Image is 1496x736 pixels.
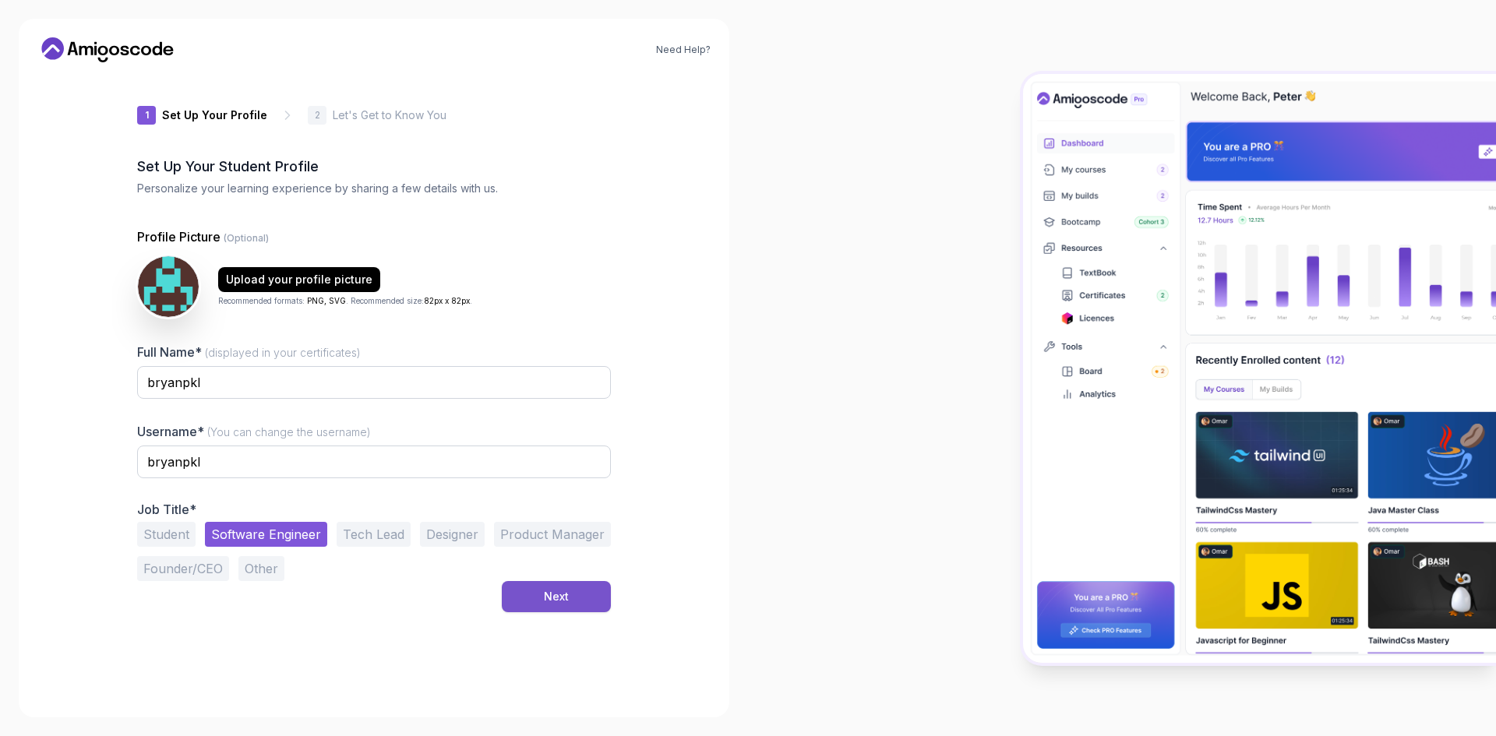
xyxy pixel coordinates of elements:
[502,581,611,612] button: Next
[218,267,380,292] button: Upload your profile picture
[137,344,361,360] label: Full Name*
[137,156,611,178] h2: Set Up Your Student Profile
[145,111,149,120] p: 1
[205,346,361,359] span: (displayed in your certificates)
[137,502,611,517] p: Job Title*
[137,556,229,581] button: Founder/CEO
[224,232,269,244] span: (Optional)
[37,37,178,62] a: Home link
[424,296,470,305] span: 82px x 82px
[218,295,472,307] p: Recommended formats: . Recommended size: .
[337,522,411,547] button: Tech Lead
[162,107,267,123] p: Set Up Your Profile
[238,556,284,581] button: Other
[544,589,569,604] div: Next
[1023,74,1496,663] img: Amigoscode Dashboard
[137,227,611,246] p: Profile Picture
[207,425,371,438] span: (You can change the username)
[137,366,611,399] input: Enter your Full Name
[307,296,346,305] span: PNG, SVG
[138,256,199,317] img: user profile image
[420,522,485,547] button: Designer
[494,522,611,547] button: Product Manager
[226,272,372,287] div: Upload your profile picture
[333,107,446,123] p: Let's Get to Know You
[205,522,327,547] button: Software Engineer
[315,111,320,120] p: 2
[137,522,196,547] button: Student
[137,181,611,196] p: Personalize your learning experience by sharing a few details with us.
[137,445,611,478] input: Enter your Username
[656,44,711,56] a: Need Help?
[137,424,371,439] label: Username*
